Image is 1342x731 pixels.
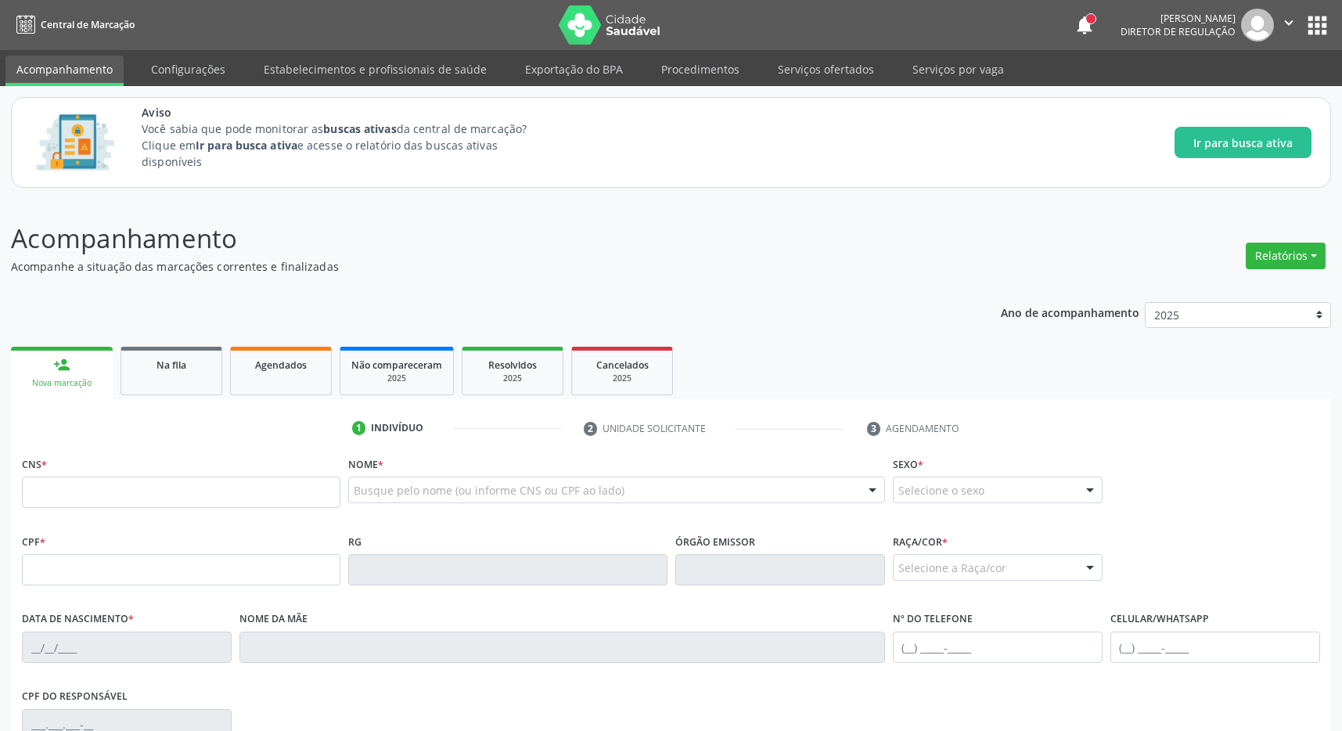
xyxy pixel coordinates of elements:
[488,358,537,372] span: Resolvidos
[53,356,70,373] div: person_add
[473,373,552,384] div: 2025
[239,607,308,632] label: Nome da mãe
[1110,632,1320,663] input: (__) _____-_____
[898,482,984,499] span: Selecione o sexo
[351,373,442,384] div: 2025
[196,138,297,153] strong: Ir para busca ativa
[22,685,128,709] label: CPF do responsável
[893,632,1103,663] input: (__) _____-_____
[323,121,396,136] strong: buscas ativas
[140,56,236,83] a: Configurações
[253,56,498,83] a: Estabelecimentos e profissionais de saúde
[1175,127,1311,158] button: Ir para busca ativa
[893,607,973,632] label: Nº do Telefone
[22,452,47,477] label: CNS
[901,56,1015,83] a: Serviços por vaga
[22,530,45,554] label: CPF
[893,530,948,554] label: Raça/cor
[1001,302,1139,322] p: Ano de acompanhamento
[348,452,383,477] label: Nome
[650,56,750,83] a: Procedimentos
[898,560,1006,576] span: Selecione a Raça/cor
[1280,14,1297,31] i: 
[41,18,135,31] span: Central de Marcação
[371,421,423,435] div: Indivíduo
[11,258,935,275] p: Acompanhe a situação das marcações correntes e finalizadas
[1121,12,1236,25] div: [PERSON_NAME]
[1121,25,1236,38] span: Diretor de regulação
[31,107,120,178] img: Imagem de CalloutCard
[1304,12,1331,39] button: apps
[351,358,442,372] span: Não compareceram
[596,358,649,372] span: Cancelados
[675,530,755,554] label: Órgão emissor
[22,607,134,632] label: Data de nascimento
[354,482,624,499] span: Busque pelo nome (ou informe CNS ou CPF ao lado)
[1241,9,1274,41] img: img
[1110,607,1209,632] label: Celular/WhatsApp
[514,56,634,83] a: Exportação do BPA
[1246,243,1326,269] button: Relatórios
[142,121,556,170] p: Você sabia que pode monitorar as da central de marcação? Clique em e acesse o relatório das busca...
[1074,14,1096,36] button: notifications
[1274,9,1304,41] button: 
[1193,135,1293,151] span: Ir para busca ativa
[583,373,661,384] div: 2025
[11,219,935,258] p: Acompanhamento
[348,530,362,554] label: RG
[767,56,885,83] a: Serviços ofertados
[352,421,366,435] div: 1
[22,632,232,663] input: __/__/____
[255,358,307,372] span: Agendados
[22,377,102,389] div: Nova marcação
[142,104,556,121] span: Aviso
[157,358,186,372] span: Na fila
[5,56,124,86] a: Acompanhamento
[893,452,923,477] label: Sexo
[11,12,135,38] a: Central de Marcação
